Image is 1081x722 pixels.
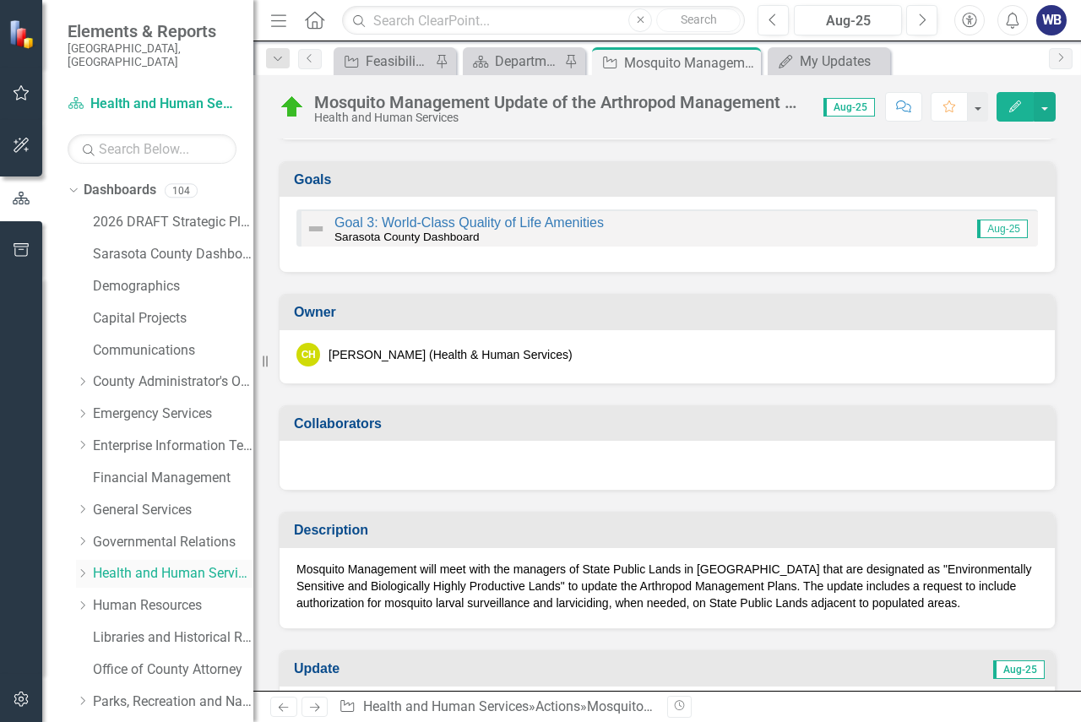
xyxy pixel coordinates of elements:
a: Capital Projects [93,309,253,328]
a: My Updates [772,51,886,72]
a: Actions [535,698,580,714]
div: CH [296,343,320,366]
a: Human Resources [93,596,253,616]
a: Libraries and Historical Resources [93,628,253,648]
a: Health and Human Services [363,698,529,714]
img: Not Defined [306,219,326,239]
div: Feasibility Report on the Use of Drones for Larvicide Application [366,51,431,72]
a: Financial Management [93,469,253,488]
div: 104 [165,183,198,198]
a: Feasibility Report on the Use of Drones for Larvicide Application [338,51,431,72]
a: Communications [93,341,253,361]
a: 2026 DRAFT Strategic Plan [93,213,253,232]
img: On Target [279,94,306,121]
div: My Updates [800,51,886,72]
a: Enterprise Information Technology [93,437,253,456]
a: Office of County Attorney [93,660,253,680]
span: Search [681,13,717,26]
input: Search Below... [68,134,236,164]
a: Emergency Services [93,404,253,424]
a: Parks, Recreation and Natural Resources [93,692,253,712]
small: [GEOGRAPHIC_DATA], [GEOGRAPHIC_DATA] [68,41,236,69]
h3: Update [294,661,642,676]
a: Department Snapshot [467,51,560,72]
a: Demographics [93,277,253,296]
a: Goal 3: World-Class Quality of Life Amenities [334,215,604,230]
a: Governmental Relations [93,533,253,552]
h3: Collaborators [294,416,1046,432]
img: ClearPoint Strategy [8,19,38,48]
span: Aug-25 [993,660,1045,679]
div: Aug-25 [800,11,896,31]
p: Mosquito Management will meet with the managers of State Public Lands in [GEOGRAPHIC_DATA] that a... [296,561,1038,611]
h3: Goals [294,172,1046,187]
h3: Description [294,523,1046,538]
div: » » [339,698,655,717]
div: Department Snapshot [495,51,560,72]
a: County Administrator's Office [93,372,253,392]
input: Search ClearPoint... [342,6,745,35]
button: Aug-25 [794,5,902,35]
a: Dashboards [84,181,156,200]
div: [PERSON_NAME] (Health & Human Services) [329,346,573,363]
a: Health and Human Services [93,564,253,584]
div: Mosquito Management Update of the Arthropod Management Plans for State Public Lands [314,93,807,111]
span: Elements & Reports [68,21,236,41]
span: Aug-25 [823,98,875,117]
button: WB [1036,5,1067,35]
button: Search [656,8,741,32]
div: Health and Human Services [314,111,807,124]
span: Aug-25 [977,220,1028,238]
div: Mosquito Management Update of the Arthropod Management Plans for State Public Lands [624,52,757,73]
a: Health and Human Services [68,95,236,114]
a: General Services [93,501,253,520]
small: Sarasota County Dashboard [334,231,480,243]
h3: Owner [294,305,1046,320]
a: Sarasota County Dashboard [93,245,253,264]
